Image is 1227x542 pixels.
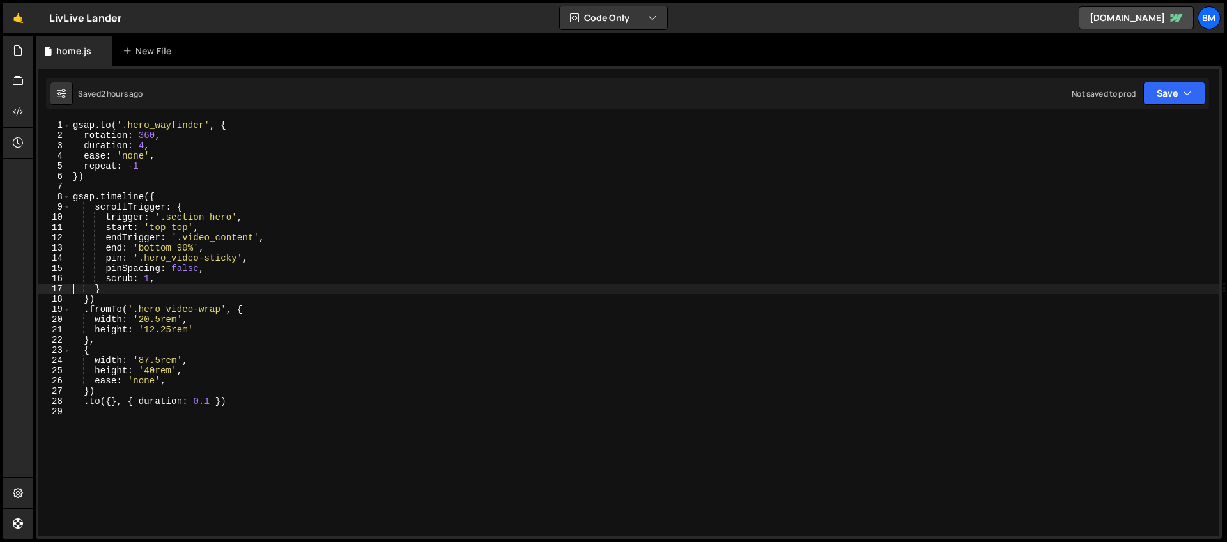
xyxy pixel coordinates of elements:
[3,3,34,33] a: 🤙
[38,314,71,325] div: 20
[38,407,71,417] div: 29
[38,120,71,130] div: 1
[38,355,71,366] div: 24
[38,192,71,202] div: 8
[38,151,71,161] div: 4
[38,376,71,386] div: 26
[38,396,71,407] div: 28
[38,161,71,171] div: 5
[123,45,176,58] div: New File
[38,263,71,274] div: 15
[38,202,71,212] div: 9
[38,130,71,141] div: 2
[38,335,71,345] div: 22
[38,274,71,284] div: 16
[38,345,71,355] div: 23
[1079,6,1194,29] a: [DOMAIN_NAME]
[38,243,71,253] div: 13
[38,182,71,192] div: 7
[38,284,71,294] div: 17
[38,366,71,376] div: 25
[78,88,143,99] div: Saved
[560,6,667,29] button: Code Only
[38,171,71,182] div: 6
[1072,88,1136,99] div: Not saved to prod
[1143,82,1205,105] button: Save
[38,294,71,304] div: 18
[49,10,121,26] div: LivLive Lander
[38,222,71,233] div: 11
[38,233,71,243] div: 12
[56,45,91,58] div: home.js
[38,386,71,396] div: 27
[1198,6,1221,29] a: bm
[38,304,71,314] div: 19
[38,253,71,263] div: 14
[38,325,71,335] div: 21
[101,88,143,99] div: 2 hours ago
[38,141,71,151] div: 3
[38,212,71,222] div: 10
